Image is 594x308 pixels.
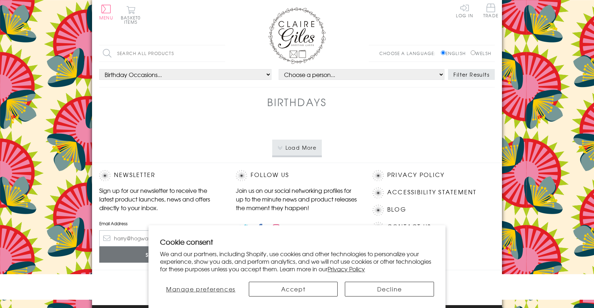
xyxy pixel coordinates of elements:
[166,285,236,293] span: Manage preferences
[160,282,242,296] button: Manage preferences
[99,246,221,263] input: Subscribe
[448,69,495,80] button: Filter Results
[387,170,444,180] a: Privacy Policy
[121,6,141,24] button: Basket0 items
[160,237,434,247] h2: Cookie consent
[99,170,221,181] h2: Newsletter
[236,186,358,212] p: Join us on our social networking profiles for up to the minute news and product releases the mome...
[456,4,473,18] a: Log In
[124,14,141,25] span: 0 items
[441,50,445,55] input: English
[272,140,322,155] button: Load More
[441,50,469,56] label: English
[483,4,498,19] a: Trade
[328,264,365,273] a: Privacy Policy
[268,7,326,64] img: Claire Giles Greetings Cards
[387,187,477,197] a: Accessibility Statement
[249,282,338,296] button: Accept
[99,230,221,246] input: harry@hogwarts.edu
[379,50,439,56] p: Choose a language:
[387,222,431,232] a: Contact Us
[99,45,225,62] input: Search all products
[99,220,221,227] label: Email Address
[483,4,498,18] span: Trade
[236,170,358,181] h2: Follow Us
[345,282,434,296] button: Decline
[387,205,406,214] a: Blog
[471,50,491,56] label: Welsh
[218,45,225,62] input: Search
[267,95,327,109] h1: Birthdays
[160,250,434,272] p: We and our partners, including Shopify, use cookies and other technologies to personalize your ex...
[99,5,113,20] button: Menu
[99,186,221,212] p: Sign up for our newsletter to receive the latest product launches, news and offers directly to yo...
[471,50,475,55] input: Welsh
[99,14,113,21] span: Menu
